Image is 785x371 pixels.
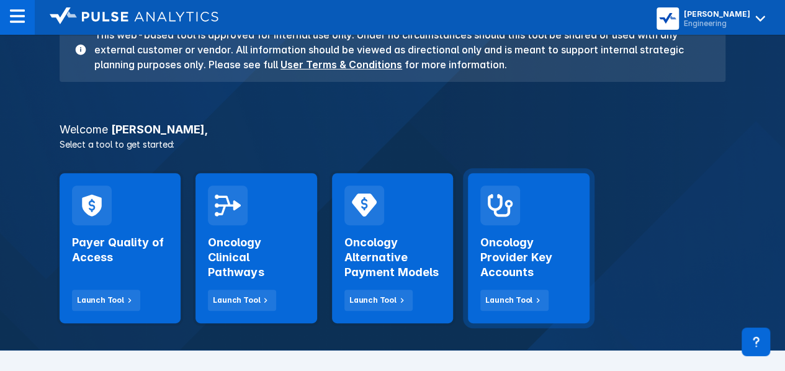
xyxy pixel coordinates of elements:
a: User Terms & Conditions [280,58,402,71]
p: Select a tool to get started: [52,138,733,151]
img: menu--horizontal.svg [10,9,25,24]
button: Launch Tool [208,290,276,311]
img: menu button [659,10,676,27]
button: Launch Tool [344,290,413,311]
a: Oncology Clinical PathwaysLaunch Tool [195,173,316,323]
h2: Oncology Clinical Pathways [208,235,304,280]
div: Launch Tool [213,295,260,306]
h2: Oncology Provider Key Accounts [480,235,576,280]
h2: Payer Quality of Access [72,235,168,265]
div: Launch Tool [485,295,532,306]
h3: [PERSON_NAME] , [52,124,733,135]
h2: Oncology Alternative Payment Models [344,235,441,280]
div: Launch Tool [77,295,124,306]
div: Contact Support [742,328,770,356]
h3: This web-based tool is approved for internal use only. Under no circumstances should this tool be... [87,27,711,72]
div: Engineering [684,19,750,28]
a: Oncology Provider Key AccountsLaunch Tool [468,173,589,323]
a: logo [35,7,218,27]
a: Oncology Alternative Payment ModelsLaunch Tool [332,173,453,323]
img: logo [50,7,218,25]
span: Welcome [60,123,108,136]
button: Launch Tool [480,290,549,311]
div: Launch Tool [349,295,397,306]
div: [PERSON_NAME] [684,9,750,19]
button: Launch Tool [72,290,140,311]
a: Payer Quality of AccessLaunch Tool [60,173,181,323]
